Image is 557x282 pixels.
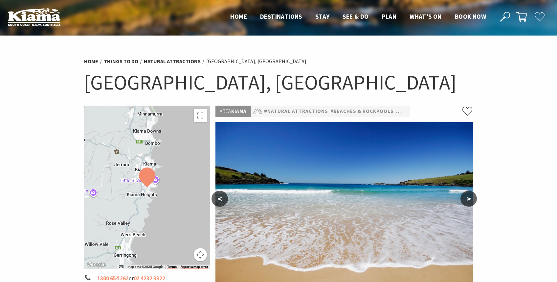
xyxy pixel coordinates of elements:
[410,13,442,20] span: What’s On
[181,265,208,269] a: Report a map error
[127,265,163,269] span: Map data ©2025 Google
[167,265,177,269] a: Terms (opens in new tab)
[119,265,123,269] button: Keyboard shortcuts
[224,12,493,22] nav: Main Menu
[215,106,251,117] p: Kiama
[260,13,302,20] span: Destinations
[8,8,60,26] img: Kiama Logo
[84,58,98,65] a: Home
[212,191,228,207] button: <
[455,13,486,20] span: Book now
[343,13,368,20] span: See & Do
[194,109,207,122] button: Toggle fullscreen view
[382,13,397,20] span: Plan
[264,107,328,115] a: #Natural Attractions
[330,107,394,115] a: #Beaches & Rockpools
[220,108,231,114] span: Area
[230,13,247,20] span: Home
[315,13,330,20] span: Stay
[86,261,107,269] a: Open this area in Google Maps (opens a new window)
[194,248,207,261] button: Map camera controls
[206,57,306,66] li: [GEOGRAPHIC_DATA], [GEOGRAPHIC_DATA]
[86,261,107,269] img: Google
[104,58,138,65] a: Things To Do
[144,58,201,65] a: Natural Attractions
[84,69,473,96] h1: [GEOGRAPHIC_DATA], [GEOGRAPHIC_DATA]
[460,191,477,207] button: >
